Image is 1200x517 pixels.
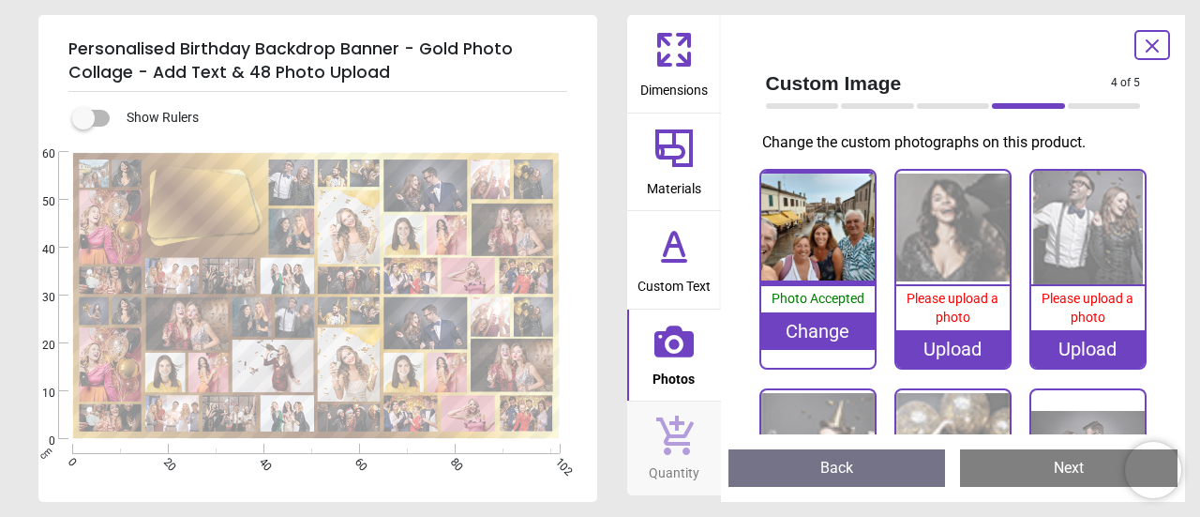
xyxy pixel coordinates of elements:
span: 4 of 5 [1111,75,1140,91]
button: Custom Text [627,211,721,309]
span: 20 [159,455,172,467]
span: 0 [20,433,55,449]
div: Upload [896,330,1010,368]
span: cm [37,445,53,462]
p: Change the custom photographs on this product. [762,132,1156,153]
span: 60 [351,455,363,467]
button: Photos [627,310,721,402]
span: Custom Image [766,69,1112,97]
button: Back [728,449,946,487]
span: 40 [255,455,267,467]
span: 30 [20,290,55,306]
span: 102 [552,455,564,467]
span: 60 [20,146,55,162]
span: Custom Text [637,268,711,297]
div: Show Rulers [83,107,597,129]
span: Photos [652,361,695,389]
span: Please upload a photo [907,291,998,325]
span: Photo Accepted [772,291,864,306]
button: Next [960,449,1177,487]
span: Dimensions [640,72,708,100]
span: 20 [20,338,55,354]
div: Upload [1031,330,1145,368]
span: 80 [446,455,458,467]
span: 50 [20,194,55,210]
span: Quantity [649,455,699,483]
span: 40 [20,242,55,258]
div: Change [761,312,875,350]
h5: Personalised Birthday Backdrop Banner - Gold Photo Collage - Add Text & 48 Photo Upload [68,30,567,92]
span: Materials [647,171,701,199]
button: Dimensions [627,15,721,113]
span: 0 [64,455,76,467]
button: Quantity [627,402,721,495]
button: Materials [627,114,721,211]
iframe: Brevo live chat [1125,442,1181,498]
span: 10 [20,386,55,402]
span: Please upload a photo [1042,291,1133,325]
